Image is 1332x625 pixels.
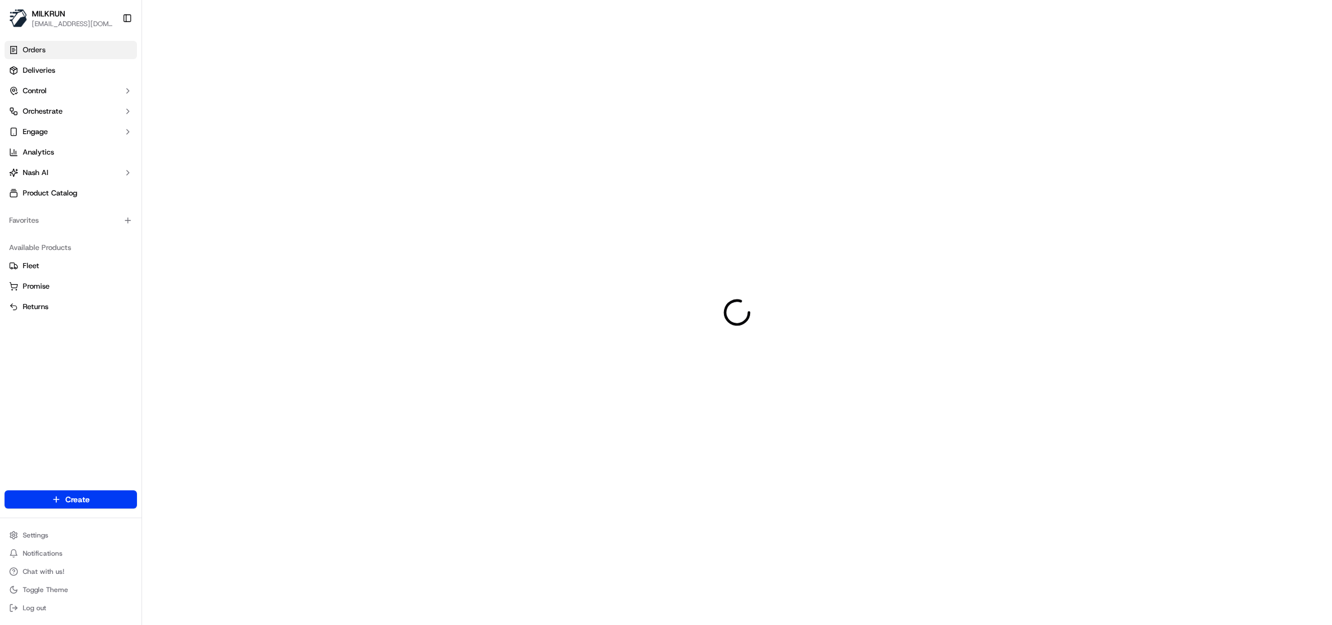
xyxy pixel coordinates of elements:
[23,603,46,612] span: Log out
[5,61,137,80] a: Deliveries
[9,281,132,291] a: Promise
[5,277,137,295] button: Promise
[23,302,48,312] span: Returns
[5,5,118,32] button: MILKRUNMILKRUN[EMAIL_ADDRESS][DOMAIN_NAME]
[23,127,48,137] span: Engage
[5,545,137,561] button: Notifications
[9,9,27,27] img: MILKRUN
[23,168,48,178] span: Nash AI
[5,184,137,202] a: Product Catalog
[5,582,137,598] button: Toggle Theme
[5,527,137,543] button: Settings
[32,8,65,19] button: MILKRUN
[23,531,48,540] span: Settings
[5,600,137,616] button: Log out
[23,147,54,157] span: Analytics
[23,188,77,198] span: Product Catalog
[23,106,63,116] span: Orchestrate
[9,261,132,271] a: Fleet
[5,164,137,182] button: Nash AI
[9,302,132,312] a: Returns
[23,45,45,55] span: Orders
[23,65,55,76] span: Deliveries
[23,585,68,594] span: Toggle Theme
[5,239,137,257] div: Available Products
[65,494,90,505] span: Create
[23,567,64,576] span: Chat with us!
[5,143,137,161] a: Analytics
[23,261,39,271] span: Fleet
[5,41,137,59] a: Orders
[5,102,137,120] button: Orchestrate
[5,82,137,100] button: Control
[5,123,137,141] button: Engage
[5,564,137,580] button: Chat with us!
[32,19,113,28] button: [EMAIL_ADDRESS][DOMAIN_NAME]
[5,298,137,316] button: Returns
[5,257,137,275] button: Fleet
[5,490,137,509] button: Create
[23,86,47,96] span: Control
[23,549,63,558] span: Notifications
[23,281,49,291] span: Promise
[5,211,137,230] div: Favorites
